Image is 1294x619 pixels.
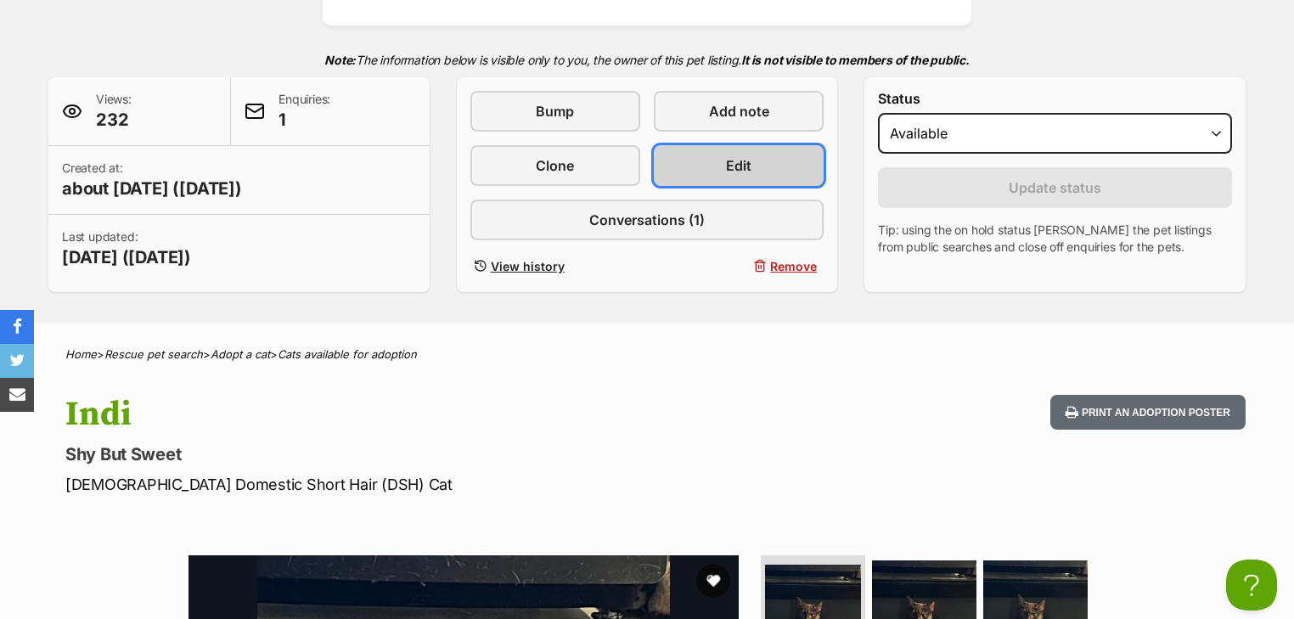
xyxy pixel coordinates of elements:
[278,91,330,132] p: Enquiries:
[62,228,191,269] p: Last updated:
[96,91,132,132] p: Views:
[589,210,705,230] span: Conversations (1)
[278,108,330,132] span: 1
[726,155,751,176] span: Edit
[709,101,769,121] span: Add note
[491,257,565,275] span: View history
[211,347,270,361] a: Adopt a cat
[470,200,824,240] a: Conversations (1)
[470,254,640,279] a: View history
[62,160,242,200] p: Created at:
[65,473,784,496] p: [DEMOGRAPHIC_DATA] Domestic Short Hair (DSH) Cat
[1226,560,1277,611] iframe: Help Scout Beacon - Open
[536,101,574,121] span: Bump
[770,257,817,275] span: Remove
[696,564,730,598] button: favourite
[470,145,640,186] a: Clone
[654,254,824,279] button: Remove
[1050,395,1246,430] button: Print an adoption poster
[324,53,356,67] strong: Note:
[65,442,784,466] p: Shy But Sweet
[65,347,97,361] a: Home
[536,155,574,176] span: Clone
[654,145,824,186] a: Edit
[23,348,1271,361] div: > > >
[278,347,417,361] a: Cats available for adoption
[65,395,784,434] h1: Indi
[104,347,203,361] a: Rescue pet search
[48,42,1246,77] p: The information below is visible only to you, the owner of this pet listing.
[654,91,824,132] a: Add note
[62,177,242,200] span: about [DATE] ([DATE])
[96,108,132,132] span: 232
[62,245,191,269] span: [DATE] ([DATE])
[470,91,640,132] a: Bump
[878,167,1232,208] button: Update status
[1009,177,1101,198] span: Update status
[878,91,1232,106] label: Status
[878,222,1232,256] p: Tip: using the on hold status [PERSON_NAME] the pet listings from public searches and close off e...
[741,53,970,67] strong: It is not visible to members of the public.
